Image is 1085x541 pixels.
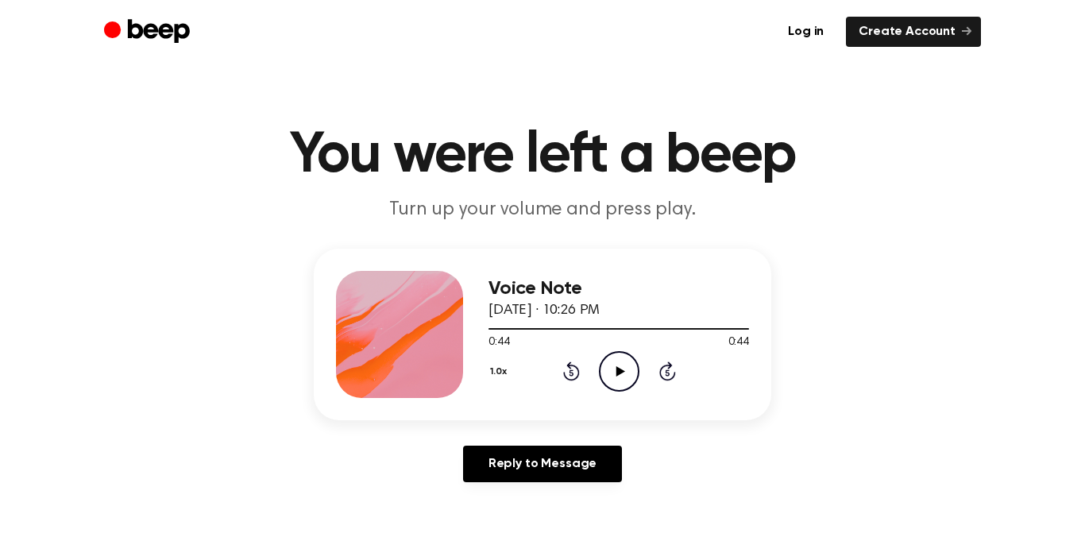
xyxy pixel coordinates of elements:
span: 0:44 [488,334,509,351]
p: Turn up your volume and press play. [237,197,848,223]
a: Create Account [846,17,981,47]
a: Beep [104,17,194,48]
h3: Voice Note [488,278,749,299]
h1: You were left a beep [136,127,949,184]
span: 0:44 [728,334,749,351]
button: 1.0x [488,358,513,385]
a: Log in [775,17,836,47]
span: [DATE] · 10:26 PM [488,303,600,318]
a: Reply to Message [463,446,622,482]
